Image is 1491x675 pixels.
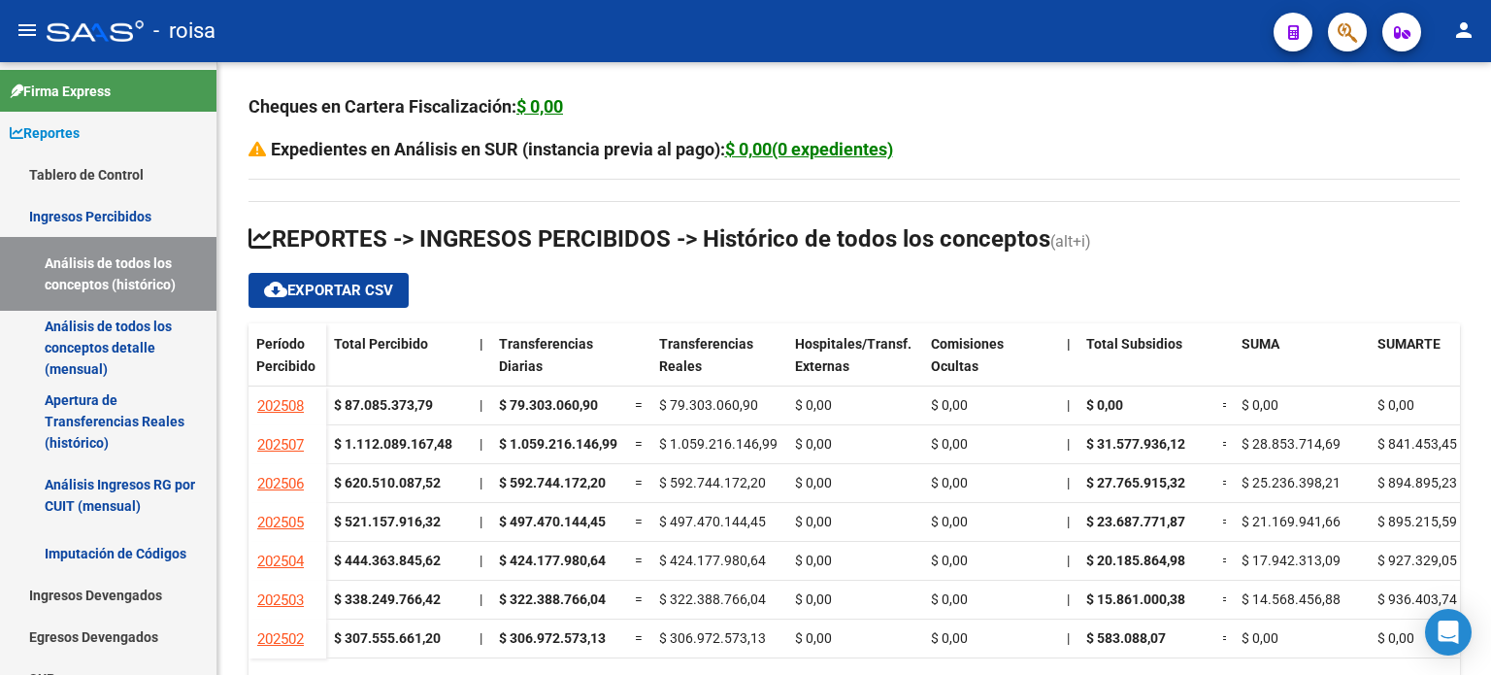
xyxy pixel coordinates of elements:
[931,475,968,490] span: $ 0,00
[635,436,643,452] span: =
[1222,475,1230,490] span: =
[1086,397,1123,413] span: $ 0,00
[795,475,832,490] span: $ 0,00
[1425,609,1472,656] div: Open Intercom Messenger
[659,514,766,529] span: $ 497.470.144,45
[635,475,643,490] span: =
[472,323,491,405] datatable-header-cell: |
[248,96,563,117] strong: Cheques en Cartera Fiscalización:
[1242,591,1341,607] span: $ 14.568.456,88
[257,436,304,454] span: 202507
[1222,630,1230,646] span: =
[1242,397,1278,413] span: $ 0,00
[264,282,393,299] span: Exportar CSV
[1377,630,1414,646] span: $ 0,00
[787,323,923,405] datatable-header-cell: Hospitales/Transf. Externas
[248,323,326,405] datatable-header-cell: Período Percibido
[635,553,643,568] span: =
[1067,436,1070,452] span: |
[1377,475,1457,490] span: $ 894.895,23
[499,591,606,607] span: $ 322.388.766,04
[931,591,968,607] span: $ 0,00
[931,553,968,568] span: $ 0,00
[1067,553,1070,568] span: |
[1452,18,1475,42] mat-icon: person
[931,336,1004,374] span: Comisiones Ocultas
[480,630,482,646] span: |
[1086,475,1185,490] span: $ 27.765.915,32
[795,630,832,646] span: $ 0,00
[1234,323,1370,405] datatable-header-cell: SUMA
[1377,436,1457,452] span: $ 841.453,45
[635,591,643,607] span: =
[1086,336,1182,352] span: Total Subsidios
[651,323,787,405] datatable-header-cell: Transferencias Reales
[659,475,766,490] span: $ 592.744.172,20
[499,436,617,452] span: $ 1.059.216.146,99
[257,591,304,609] span: 202503
[480,397,482,413] span: |
[795,397,832,413] span: $ 0,00
[931,514,968,529] span: $ 0,00
[257,514,304,531] span: 202505
[10,122,80,144] span: Reportes
[16,18,39,42] mat-icon: menu
[1377,514,1457,529] span: $ 895.215,59
[1086,436,1185,452] span: $ 31.577.936,12
[923,323,1059,405] datatable-header-cell: Comisiones Ocultas
[1222,514,1230,529] span: =
[491,323,627,405] datatable-header-cell: Transferencias Diarias
[795,553,832,568] span: $ 0,00
[795,591,832,607] span: $ 0,00
[635,514,643,529] span: =
[1086,630,1166,646] span: $ 583.088,07
[153,10,215,52] span: - roisa
[334,475,441,490] strong: $ 620.510.087,52
[635,397,643,413] span: =
[1067,475,1070,490] span: |
[499,475,606,490] span: $ 592.744.172,20
[1067,397,1070,413] span: |
[271,139,893,159] strong: Expedientes en Análisis en SUR (instancia previa al pago):
[499,630,606,646] span: $ 306.972.573,13
[248,273,409,308] button: Exportar CSV
[480,436,482,452] span: |
[334,336,428,352] span: Total Percibido
[1222,553,1230,568] span: =
[1242,630,1278,646] span: $ 0,00
[659,397,758,413] span: $ 79.303.060,90
[1059,323,1078,405] datatable-header-cell: |
[256,336,315,374] span: Período Percibido
[1078,323,1214,405] datatable-header-cell: Total Subsidios
[725,136,893,163] div: $ 0,00(0 expedientes)
[480,475,482,490] span: |
[480,514,482,529] span: |
[326,323,472,405] datatable-header-cell: Total Percibido
[257,553,304,570] span: 202504
[931,436,968,452] span: $ 0,00
[1086,591,1185,607] span: $ 15.861.000,38
[1242,553,1341,568] span: $ 17.942.313,09
[1086,553,1185,568] span: $ 20.185.864,98
[795,436,832,452] span: $ 0,00
[1050,232,1091,251] span: (alt+i)
[931,397,968,413] span: $ 0,00
[334,553,441,568] strong: $ 444.363.845,62
[334,630,441,646] strong: $ 307.555.661,20
[1377,336,1441,352] span: SUMARTE
[1222,591,1230,607] span: =
[1242,436,1341,452] span: $ 28.853.714,69
[334,397,433,413] strong: $ 87.085.373,79
[248,225,1050,253] span: REPORTES -> INGRESOS PERCIBIDOS -> Histórico de todos los conceptos
[1067,591,1070,607] span: |
[1377,591,1457,607] span: $ 936.403,74
[659,553,766,568] span: $ 424.177.980,64
[480,336,483,352] span: |
[1067,514,1070,529] span: |
[1067,336,1071,352] span: |
[264,278,287,301] mat-icon: cloud_download
[10,81,111,102] span: Firma Express
[499,397,598,413] span: $ 79.303.060,90
[499,514,606,529] span: $ 497.470.144,45
[659,336,753,374] span: Transferencias Reales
